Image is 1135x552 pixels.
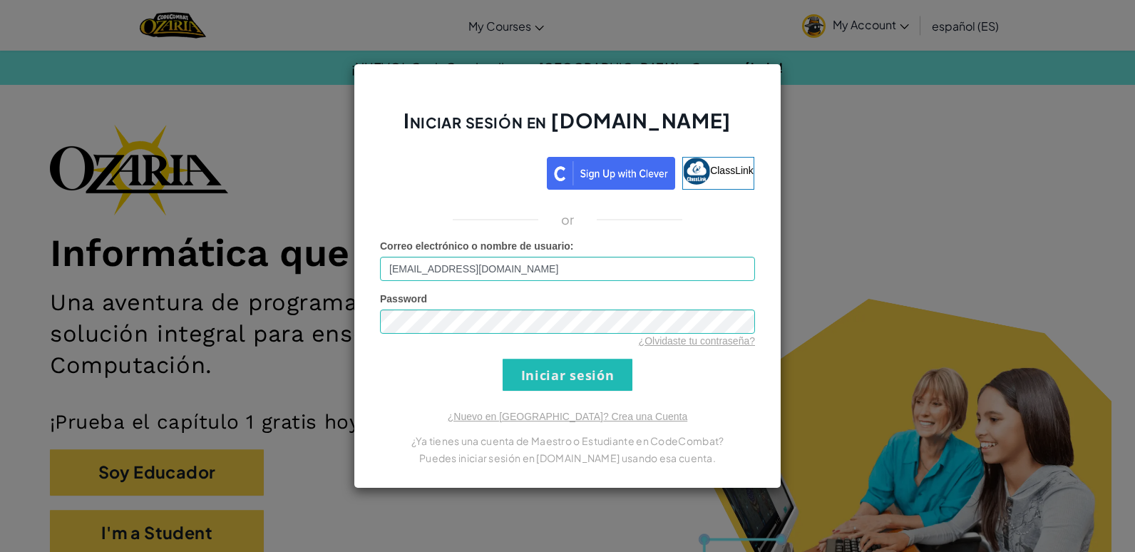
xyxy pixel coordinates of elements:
[710,165,754,176] span: ClassLink
[503,359,632,391] input: Iniciar sesión
[380,107,755,148] h2: Iniciar sesión en [DOMAIN_NAME]
[561,211,575,228] p: or
[380,240,570,252] span: Correo electrónico o nombre de usuario
[547,157,675,190] img: clever_sso_button@2x.png
[374,155,547,187] iframe: Botón Iniciar sesión con Google
[380,293,427,305] span: Password
[380,432,755,449] p: ¿Ya tienes una cuenta de Maestro o Estudiante en CodeCombat?
[380,449,755,466] p: Puedes iniciar sesión en [DOMAIN_NAME] usando esa cuenta.
[683,158,710,185] img: classlink-logo-small.png
[448,411,687,422] a: ¿Nuevo en [GEOGRAPHIC_DATA]? Crea una Cuenta
[380,239,574,253] label: :
[639,335,755,347] a: ¿Olvidaste tu contraseña?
